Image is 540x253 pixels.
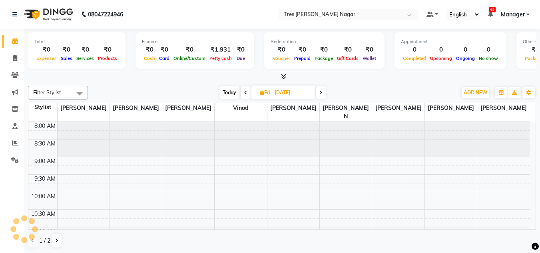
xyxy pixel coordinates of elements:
[320,103,372,122] span: [PERSON_NAME] N
[234,45,248,54] div: ₹0
[157,56,171,61] span: Card
[454,56,477,61] span: Ongoing
[34,56,59,61] span: Expenses
[34,45,59,54] div: ₹0
[157,45,171,54] div: ₹0
[30,227,57,236] div: 11:00 AM
[501,10,525,19] span: Manager
[292,56,313,61] span: Prepaid
[428,56,454,61] span: Upcoming
[142,45,157,54] div: ₹0
[401,45,428,54] div: 0
[488,11,493,18] a: 68
[96,45,119,54] div: ₹0
[477,45,500,54] div: 0
[142,38,248,45] div: Finance
[477,103,530,113] span: [PERSON_NAME]
[271,38,378,45] div: Redemption
[207,45,234,54] div: ₹1,931
[271,56,292,61] span: Voucher
[33,157,57,165] div: 9:00 AM
[219,86,239,99] span: Today
[215,103,267,113] span: Vinod
[33,122,57,130] div: 8:00 AM
[171,56,207,61] span: Online/Custom
[30,192,57,201] div: 10:00 AM
[271,45,292,54] div: ₹0
[34,38,119,45] div: Total
[88,3,123,26] b: 08047224946
[454,45,477,54] div: 0
[20,3,75,26] img: logo
[235,56,247,61] span: Due
[171,45,207,54] div: ₹0
[401,38,500,45] div: Appointment
[335,56,361,61] span: Gift Cards
[30,210,57,218] div: 10:30 AM
[335,45,361,54] div: ₹0
[59,56,74,61] span: Sales
[425,103,477,113] span: [PERSON_NAME]
[142,56,157,61] span: Cash
[58,103,110,113] span: [PERSON_NAME]
[272,87,312,99] input: 2025-09-05
[207,56,234,61] span: Petty cash
[313,45,335,54] div: ₹0
[59,45,74,54] div: ₹0
[258,90,272,96] span: Fri
[489,7,496,12] span: 68
[401,56,428,61] span: Completed
[110,103,162,113] span: [PERSON_NAME]
[313,56,335,61] span: Package
[292,45,313,54] div: ₹0
[28,103,57,112] div: Stylist
[33,139,57,148] div: 8:30 AM
[361,45,378,54] div: ₹0
[428,45,454,54] div: 0
[464,90,487,96] span: ADD NEW
[162,103,214,113] span: [PERSON_NAME]
[267,103,319,113] span: [PERSON_NAME]
[462,87,489,98] button: ADD NEW
[33,175,57,183] div: 9:30 AM
[39,237,50,245] span: 1 / 2
[96,56,119,61] span: Products
[74,45,96,54] div: ₹0
[372,103,424,113] span: [PERSON_NAME]
[477,56,500,61] span: No show
[361,56,378,61] span: Wallet
[33,89,61,96] span: Filter Stylist
[74,56,96,61] span: Services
